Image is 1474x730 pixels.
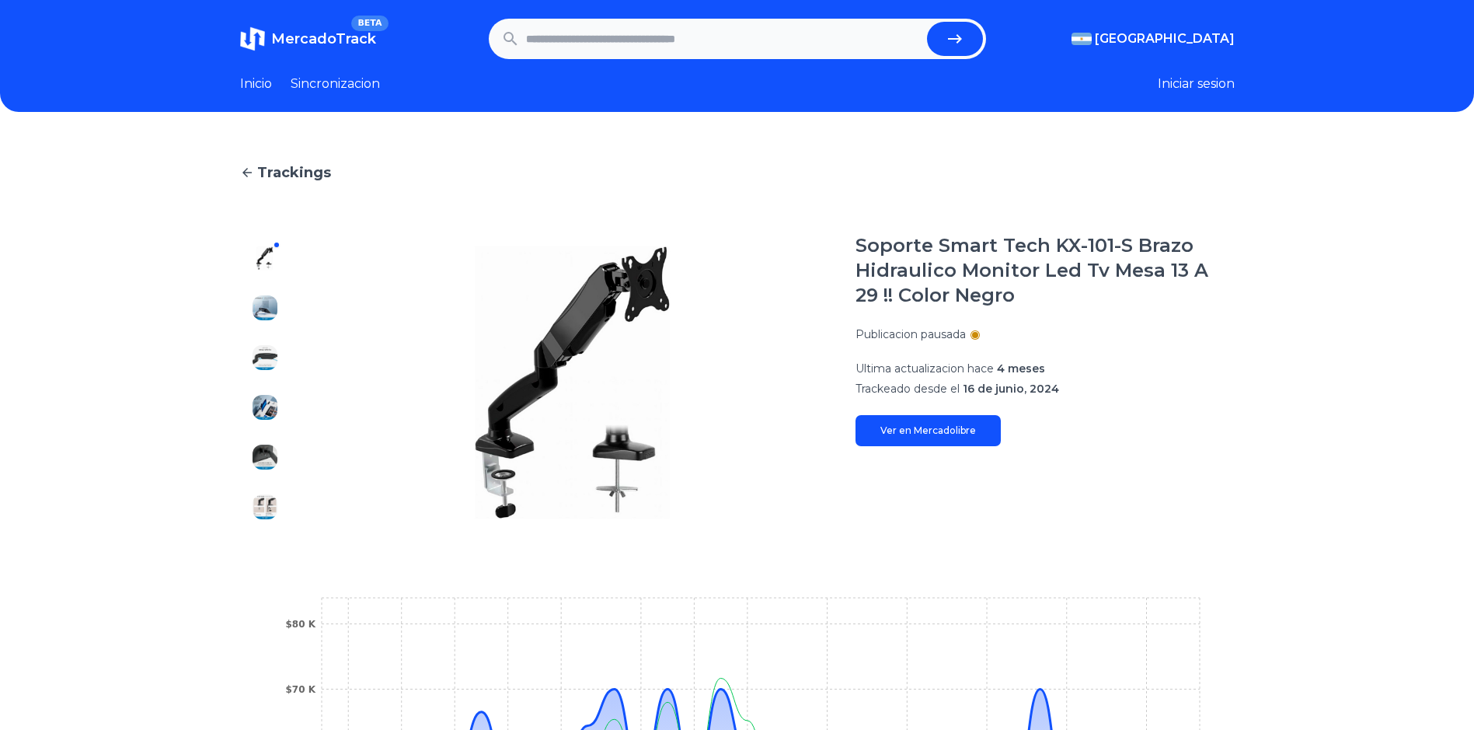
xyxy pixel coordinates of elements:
span: Trackings [257,162,331,183]
img: Soporte Smart Tech KX-101-S Brazo Hidraulico Monitor Led Tv Mesa 13 A 29 !! Color Negro [253,295,277,320]
img: MercadoTrack [240,26,265,51]
span: [GEOGRAPHIC_DATA] [1095,30,1235,48]
tspan: $70 K [285,684,315,695]
button: Iniciar sesion [1158,75,1235,93]
span: Trackeado desde el [855,382,960,396]
tspan: $80 K [285,619,315,630]
img: Soporte Smart Tech KX-101-S Brazo Hidraulico Monitor Led Tv Mesa 13 A 29 !! Color Negro [253,395,277,420]
span: BETA [351,16,388,31]
img: Soporte Smart Tech KX-101-S Brazo Hidraulico Monitor Led Tv Mesa 13 A 29 !! Color Negro [253,345,277,370]
p: Publicacion pausada [855,327,966,342]
h1: Soporte Smart Tech KX-101-S Brazo Hidraulico Monitor Led Tv Mesa 13 A 29 !! Color Negro [855,233,1235,308]
span: 4 meses [997,362,1045,375]
span: 16 de junio, 2024 [963,382,1059,396]
img: Soporte Smart Tech KX-101-S Brazo Hidraulico Monitor Led Tv Mesa 13 A 29 !! Color Negro [253,445,277,470]
a: Trackings [240,162,1235,183]
span: Ultima actualizacion hace [855,362,994,375]
img: Argentina [1072,33,1092,45]
span: MercadoTrack [271,30,376,47]
img: Soporte Smart Tech KX-101-S Brazo Hidraulico Monitor Led Tv Mesa 13 A 29 !! Color Negro [253,494,277,519]
a: Inicio [240,75,272,93]
button: [GEOGRAPHIC_DATA] [1072,30,1235,48]
img: Soporte Smart Tech KX-101-S Brazo Hidraulico Monitor Led Tv Mesa 13 A 29 !! Color Negro [253,246,277,271]
a: Sincronizacion [291,75,380,93]
img: Soporte Smart Tech KX-101-S Brazo Hidraulico Monitor Led Tv Mesa 13 A 29 !! Color Negro [321,233,824,532]
a: MercadoTrackBETA [240,26,376,51]
a: Ver en Mercadolibre [855,415,1001,446]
